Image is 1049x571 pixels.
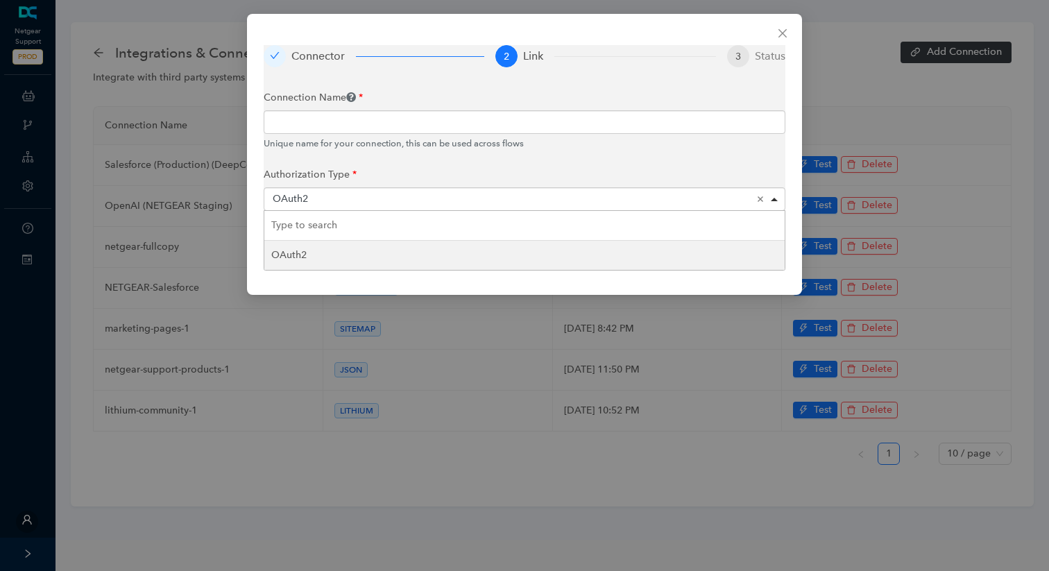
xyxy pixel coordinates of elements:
[777,28,788,39] span: close
[271,249,307,261] span: OAuth2
[264,211,785,241] input: false
[755,45,785,67] div: Status
[270,51,280,60] span: check
[771,22,794,44] button: Close
[753,192,767,206] button: Remove item: 'oauth2'
[291,45,356,67] div: Connector
[264,162,357,187] label: Authorization Type
[504,51,509,62] span: 2
[523,45,554,67] div: Link
[264,85,363,110] label: Connection Name
[264,137,785,151] div: Unique name for your connection, this can be used across flows
[273,193,308,205] span: OAuth2
[735,51,741,62] span: 3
